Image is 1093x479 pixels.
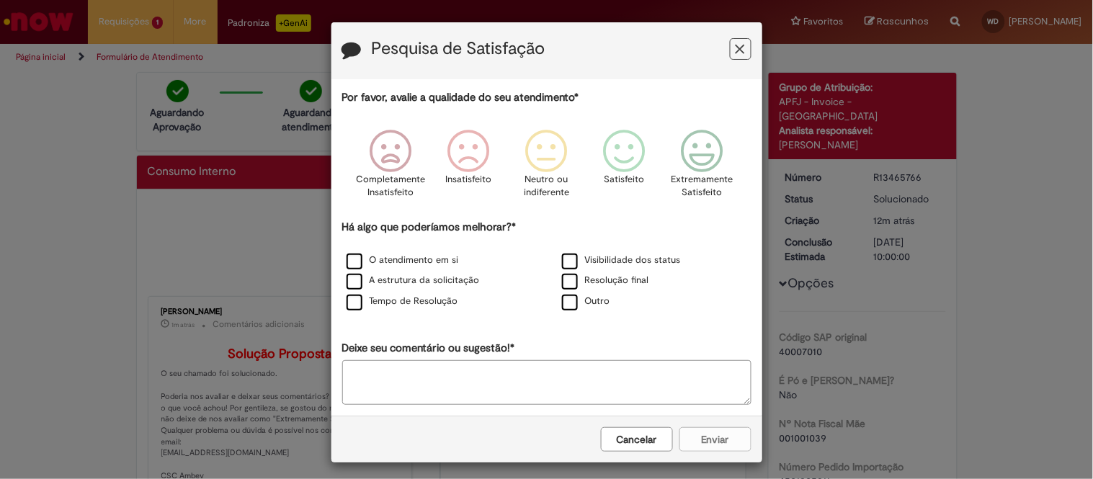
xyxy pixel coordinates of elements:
p: Satisfeito [605,173,645,187]
button: Cancelar [601,427,673,452]
label: Por favor, avalie a qualidade do seu atendimento* [342,90,579,105]
div: Neutro ou indiferente [509,119,583,218]
label: O atendimento em si [347,254,459,267]
label: A estrutura da solicitação [347,274,480,287]
div: Extremamente Satisfeito [666,119,739,218]
label: Tempo de Resolução [347,295,458,308]
label: Outro [562,295,610,308]
label: Deixe seu comentário ou sugestão!* [342,341,515,356]
div: Completamente Insatisfeito [354,119,427,218]
div: Satisfeito [588,119,661,218]
label: Resolução final [562,274,649,287]
p: Completamente Insatisfeito [356,173,425,200]
div: Insatisfeito [432,119,505,218]
p: Extremamente Satisfeito [672,173,733,200]
p: Insatisfeito [445,173,491,187]
label: Pesquisa de Satisfação [372,40,545,58]
div: Há algo que poderíamos melhorar?* [342,220,751,313]
label: Visibilidade dos status [562,254,681,267]
p: Neutro ou indiferente [520,173,572,200]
